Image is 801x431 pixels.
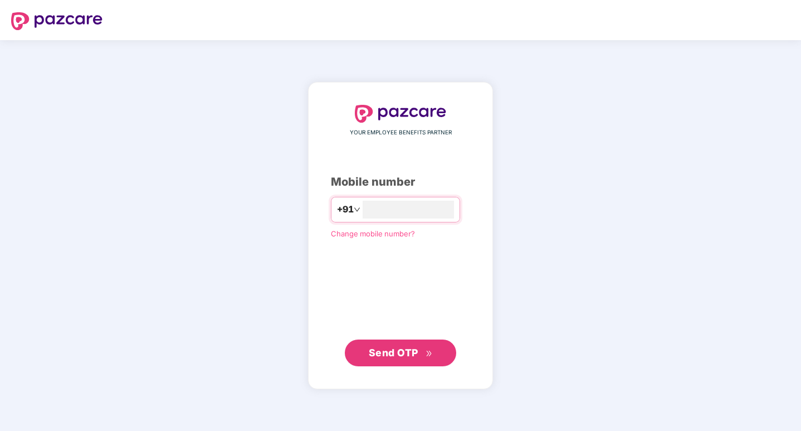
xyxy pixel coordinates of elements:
[345,340,456,366] button: Send OTPdouble-right
[354,206,360,213] span: down
[331,173,470,191] div: Mobile number
[331,229,415,238] a: Change mobile number?
[369,347,418,359] span: Send OTP
[426,350,433,357] span: double-right
[355,105,446,123] img: logo
[350,128,452,137] span: YOUR EMPLOYEE BENEFITS PARTNER
[337,202,354,216] span: +91
[11,12,102,30] img: logo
